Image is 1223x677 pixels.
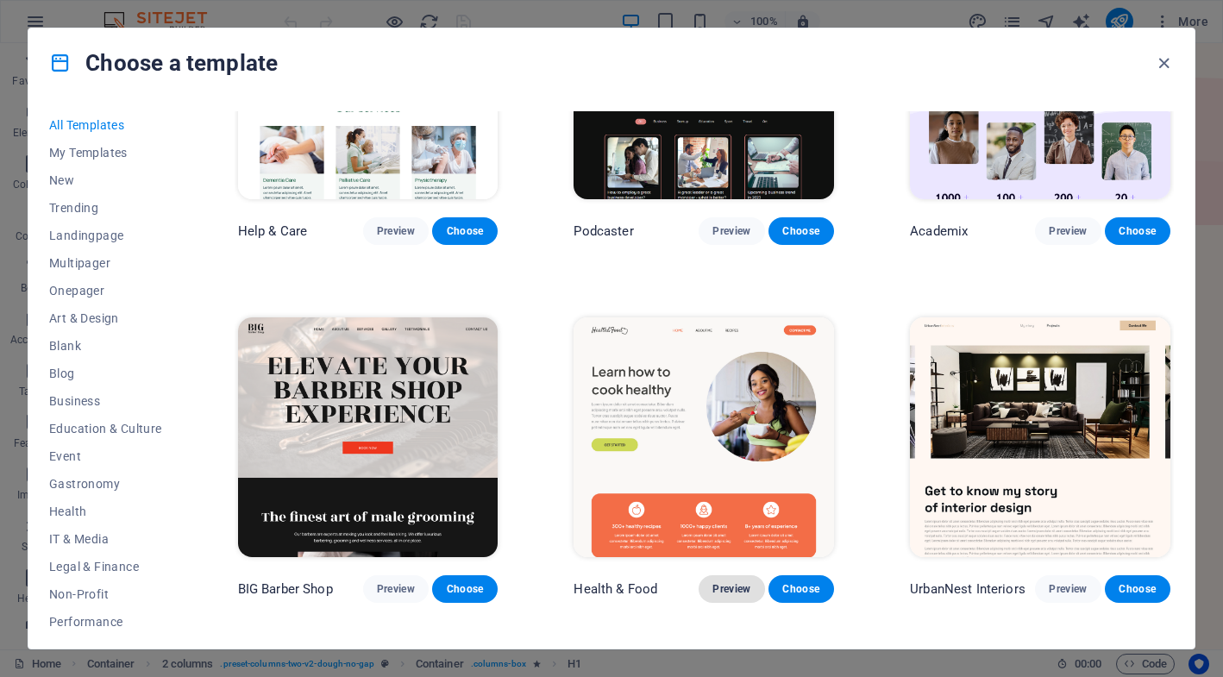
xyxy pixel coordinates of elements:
[49,449,162,463] span: Event
[910,223,968,240] p: Academix
[49,532,162,546] span: IT & Media
[363,575,429,603] button: Preview
[49,367,162,380] span: Blog
[49,442,162,470] button: Event
[1105,217,1170,245] button: Choose
[238,317,499,557] img: BIG Barber Shop
[49,49,278,77] h4: Choose a template
[49,332,162,360] button: Blank
[712,582,750,596] span: Preview
[49,166,162,194] button: New
[49,194,162,222] button: Trending
[910,317,1170,557] img: UrbanNest Interiors
[49,118,162,132] span: All Templates
[432,217,498,245] button: Choose
[49,146,162,160] span: My Templates
[782,224,820,238] span: Choose
[377,582,415,596] span: Preview
[1119,582,1157,596] span: Choose
[49,173,162,187] span: New
[49,394,162,408] span: Business
[782,582,820,596] span: Choose
[49,615,162,629] span: Performance
[49,587,162,601] span: Non-Profit
[49,339,162,353] span: Blank
[377,224,415,238] span: Preview
[49,553,162,580] button: Legal & Finance
[238,223,308,240] p: Help & Care
[699,217,764,245] button: Preview
[446,582,484,596] span: Choose
[712,224,750,238] span: Preview
[49,560,162,574] span: Legal & Finance
[49,256,162,270] span: Multipager
[574,317,834,557] img: Health & Food
[1119,224,1157,238] span: Choose
[49,311,162,325] span: Art & Design
[49,284,162,298] span: Onepager
[1035,575,1101,603] button: Preview
[49,249,162,277] button: Multipager
[768,575,834,603] button: Choose
[49,277,162,304] button: Onepager
[49,304,162,332] button: Art & Design
[49,498,162,525] button: Health
[238,580,333,598] p: BIG Barber Shop
[49,470,162,498] button: Gastronomy
[49,229,162,242] span: Landingpage
[1049,224,1087,238] span: Preview
[49,201,162,215] span: Trending
[49,608,162,636] button: Performance
[49,222,162,249] button: Landingpage
[768,217,834,245] button: Choose
[49,387,162,415] button: Business
[574,223,633,240] p: Podcaster
[49,580,162,608] button: Non-Profit
[49,525,162,553] button: IT & Media
[49,422,162,436] span: Education & Culture
[574,580,657,598] p: Health & Food
[49,360,162,387] button: Blog
[1049,582,1087,596] span: Preview
[699,575,764,603] button: Preview
[1105,575,1170,603] button: Choose
[432,575,498,603] button: Choose
[446,224,484,238] span: Choose
[49,505,162,518] span: Health
[49,415,162,442] button: Education & Culture
[1035,217,1101,245] button: Preview
[49,477,162,491] span: Gastronomy
[910,580,1025,598] p: UrbanNest Interiors
[49,111,162,139] button: All Templates
[363,217,429,245] button: Preview
[49,139,162,166] button: My Templates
